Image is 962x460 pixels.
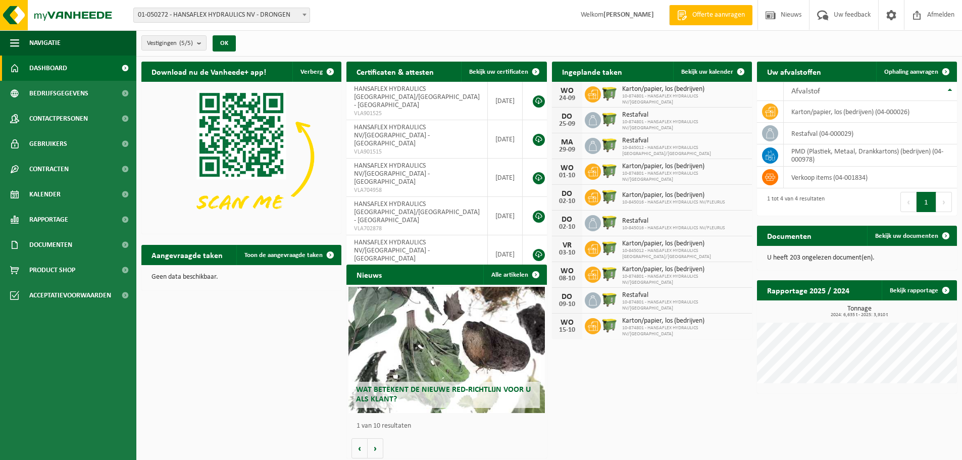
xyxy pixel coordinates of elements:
[300,69,323,75] span: Verberg
[346,62,444,81] h2: Certificaten & attesten
[601,239,618,257] img: WB-1100-HPE-GN-51
[767,254,947,262] p: U heeft 203 ongelezen document(en).
[622,248,747,260] span: 10-845012 - HANSAFLEX HYDRAULICS [GEOGRAPHIC_DATA]/[GEOGRAPHIC_DATA]
[29,30,61,56] span: Navigatie
[292,62,340,82] button: Verberg
[557,198,577,205] div: 02-10
[557,164,577,172] div: WO
[557,327,577,334] div: 15-10
[622,325,747,337] span: 10-874801 - HANSAFLEX HYDRAULICS NV/[GEOGRAPHIC_DATA]
[133,8,310,23] span: 01-050272 - HANSAFLEX HYDRAULICS NV - DRONGEN
[762,313,957,318] span: 2024: 6,635 t - 2025: 3,910 t
[354,239,430,263] span: HANSAFLEX HYDRAULICS NV/[GEOGRAPHIC_DATA] - [GEOGRAPHIC_DATA]
[762,191,825,213] div: 1 tot 4 van 4 resultaten
[622,191,725,199] span: Karton/papier, los (bedrijven)
[557,138,577,146] div: MA
[622,171,747,183] span: 10-874801 - HANSAFLEX HYDRAULICS NV/[GEOGRAPHIC_DATA]
[351,438,368,458] button: Vorige
[552,62,632,81] h2: Ingeplande taken
[29,207,68,232] span: Rapportage
[557,249,577,257] div: 03-10
[483,265,546,285] a: Alle artikelen
[669,5,752,25] a: Offerte aanvragen
[356,386,531,403] span: Wat betekent de nieuwe RED-richtlijn voor u als klant?
[622,119,747,131] span: 10-874801 - HANSAFLEX HYDRAULICS NV/[GEOGRAPHIC_DATA]
[141,82,341,232] img: Download de VHEPlus App
[236,245,340,265] a: Toon de aangevraagde taken
[357,423,541,430] p: 1 van 10 resultaten
[791,87,820,95] span: Afvalstof
[601,291,618,308] img: WB-1100-HPE-GN-51
[354,148,480,156] span: VLA901515
[29,258,75,283] span: Product Shop
[557,95,577,102] div: 24-09
[141,35,207,50] button: Vestigingen(5/5)
[141,62,276,81] h2: Download nu de Vanheede+ app!
[346,265,392,284] h2: Nieuws
[622,274,747,286] span: 10-874801 - HANSAFLEX HYDRAULICS NV/[GEOGRAPHIC_DATA]
[784,144,957,167] td: PMD (Plastiek, Metaal, Drankkartons) (bedrijven) (04-000978)
[557,241,577,249] div: VR
[622,299,747,312] span: 10-874801 - HANSAFLEX HYDRAULICS NV/[GEOGRAPHIC_DATA]
[557,113,577,121] div: DO
[784,101,957,123] td: karton/papier, los (bedrijven) (04-000026)
[557,275,577,282] div: 08-10
[141,245,233,265] h2: Aangevraagde taken
[681,69,733,75] span: Bekijk uw kalender
[784,167,957,188] td: verkoop items (04-001834)
[601,188,618,205] img: WB-1100-HPE-GN-51
[469,69,528,75] span: Bekijk uw certificaten
[557,301,577,308] div: 09-10
[354,162,430,186] span: HANSAFLEX HYDRAULICS NV/[GEOGRAPHIC_DATA] - [GEOGRAPHIC_DATA]
[757,280,859,300] h2: Rapportage 2025 / 2024
[762,305,957,318] h3: Tonnage
[354,200,480,224] span: HANSAFLEX HYDRAULICS [GEOGRAPHIC_DATA]/[GEOGRAPHIC_DATA] - [GEOGRAPHIC_DATA]
[757,62,831,81] h2: Uw afvalstoffen
[29,131,67,157] span: Gebruikers
[622,137,747,145] span: Restafval
[213,35,236,52] button: OK
[784,123,957,144] td: restafval (04-000029)
[622,111,747,119] span: Restafval
[622,199,725,206] span: 10-845016 - HANSAFLEX HYDRAULICS NV/FLEURUS
[601,136,618,154] img: WB-1100-HPE-GN-51
[29,232,72,258] span: Documenten
[936,192,952,212] button: Next
[876,62,956,82] a: Ophaling aanvragen
[354,124,430,147] span: HANSAFLEX HYDRAULICS NV/[GEOGRAPHIC_DATA] - [GEOGRAPHIC_DATA]
[461,62,546,82] a: Bekijk uw certificaten
[601,162,618,179] img: WB-1100-HPE-GN-51
[601,111,618,128] img: WB-1100-HPE-GN-51
[557,190,577,198] div: DO
[690,10,747,20] span: Offerte aanvragen
[557,121,577,128] div: 25-09
[557,224,577,231] div: 02-10
[488,159,523,197] td: [DATE]
[603,11,654,19] strong: [PERSON_NAME]
[557,172,577,179] div: 01-10
[29,81,88,106] span: Bedrijfsgegevens
[29,182,61,207] span: Kalender
[622,240,747,248] span: Karton/papier, los (bedrijven)
[601,85,618,102] img: WB-1100-HPE-GN-51
[348,287,544,413] a: Wat betekent de nieuwe RED-richtlijn voor u als klant?
[622,291,747,299] span: Restafval
[354,85,480,109] span: HANSAFLEX HYDRAULICS [GEOGRAPHIC_DATA]/[GEOGRAPHIC_DATA] - [GEOGRAPHIC_DATA]
[622,93,747,106] span: 10-874801 - HANSAFLEX HYDRAULICS NV/[GEOGRAPHIC_DATA]
[29,56,67,81] span: Dashboard
[354,186,480,194] span: VLA704958
[622,266,747,274] span: Karton/papier, los (bedrijven)
[917,192,936,212] button: 1
[622,217,725,225] span: Restafval
[622,163,747,171] span: Karton/papier, los (bedrijven)
[557,293,577,301] div: DO
[29,283,111,308] span: Acceptatievoorwaarden
[488,235,523,274] td: [DATE]
[557,319,577,327] div: WO
[179,40,193,46] count: (5/5)
[557,216,577,224] div: DO
[557,267,577,275] div: WO
[488,120,523,159] td: [DATE]
[368,438,383,458] button: Volgende
[884,69,938,75] span: Ophaling aanvragen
